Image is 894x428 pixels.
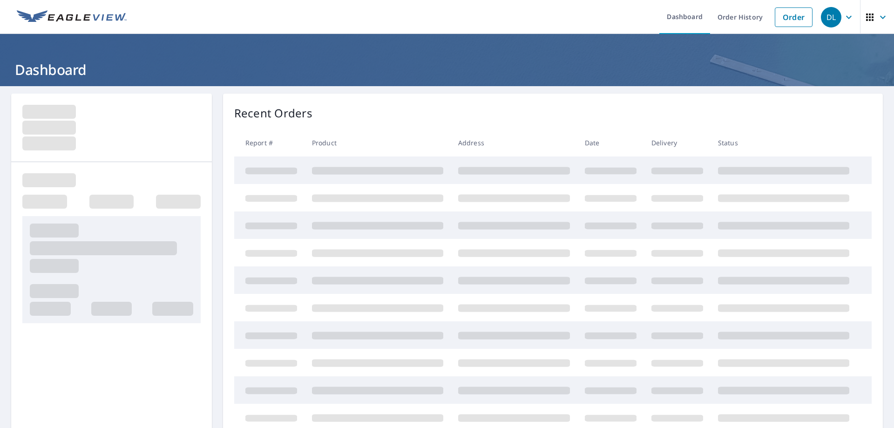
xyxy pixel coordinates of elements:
th: Date [577,129,644,156]
th: Delivery [644,129,711,156]
th: Product [305,129,451,156]
p: Recent Orders [234,105,312,122]
th: Address [451,129,577,156]
h1: Dashboard [11,60,883,79]
th: Status [711,129,857,156]
div: DL [821,7,841,27]
th: Report # [234,129,305,156]
img: EV Logo [17,10,127,24]
a: Order [775,7,813,27]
